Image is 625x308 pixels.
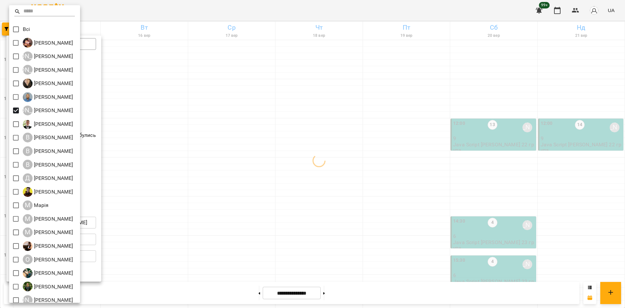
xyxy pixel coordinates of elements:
img: Р [23,282,33,291]
a: Н [PERSON_NAME] [23,241,73,251]
p: [PERSON_NAME] [33,93,73,101]
div: Ілля Петруша [23,38,73,48]
p: [PERSON_NAME] [33,174,73,182]
div: Альберт Волков [23,51,73,61]
div: Юрій Шпак [23,295,73,305]
div: Віталій Кадуха [23,160,73,169]
div: Роман Ованенко [23,282,73,291]
img: А [23,79,33,88]
div: [PERSON_NAME] [23,65,33,75]
a: Д [PERSON_NAME] [23,187,73,197]
div: Марія [23,200,49,210]
p: [PERSON_NAME] [33,228,73,236]
div: [PERSON_NAME] [23,106,33,115]
img: О [23,268,33,278]
div: [PERSON_NAME] [23,51,33,61]
a: А [PERSON_NAME] [23,79,73,88]
a: М [PERSON_NAME] [23,227,73,237]
div: М [23,214,33,224]
a: [PERSON_NAME] [PERSON_NAME] [23,65,73,75]
p: [PERSON_NAME] [33,188,73,196]
a: В [PERSON_NAME] [23,133,73,142]
img: І [23,38,33,48]
img: В [23,119,33,129]
img: А [23,92,33,102]
div: Аліна Москаленко [23,65,73,75]
p: Всі [23,25,30,33]
a: В [PERSON_NAME] [23,146,73,156]
p: [PERSON_NAME] [33,66,73,74]
p: [PERSON_NAME] [33,147,73,155]
a: О [PERSON_NAME] [23,268,73,278]
a: В [PERSON_NAME] [23,160,73,169]
p: [PERSON_NAME] [33,296,73,304]
div: [PERSON_NAME] [23,295,33,305]
p: [PERSON_NAME] [33,256,73,264]
p: Марія [33,201,49,209]
img: Н [23,241,33,251]
div: О [23,255,33,264]
a: [PERSON_NAME] [PERSON_NAME] [23,106,73,115]
p: [PERSON_NAME] [33,269,73,277]
a: О [PERSON_NAME] [23,255,73,264]
a: В [PERSON_NAME] [23,119,73,129]
p: [PERSON_NAME] [33,52,73,60]
div: В [23,146,33,156]
a: М [PERSON_NAME] [23,214,73,224]
div: Ольга Мизюк [23,268,73,278]
p: [PERSON_NAME] [33,80,73,87]
a: [PERSON_NAME] [PERSON_NAME] [23,295,73,305]
p: [PERSON_NAME] [33,120,73,128]
div: Денис Замрій [23,173,73,183]
div: М [23,227,33,237]
div: Антон Костюк [23,92,73,102]
div: М [23,200,33,210]
p: [PERSON_NAME] [33,283,73,291]
p: [PERSON_NAME] [33,215,73,223]
div: Анастасія Герус [23,79,73,88]
p: [PERSON_NAME] [33,107,73,114]
div: Д [23,173,33,183]
a: І [PERSON_NAME] [23,38,73,48]
a: [PERSON_NAME] [PERSON_NAME] [23,51,73,61]
a: А [PERSON_NAME] [23,92,73,102]
p: [PERSON_NAME] [33,161,73,169]
a: Д [PERSON_NAME] [23,173,73,183]
div: Оксана Кочанова [23,255,73,264]
p: [PERSON_NAME] [33,134,73,141]
a: М Марія [23,200,49,210]
a: Р [PERSON_NAME] [23,282,73,291]
p: [PERSON_NAME] [33,39,73,47]
div: В [23,133,33,142]
p: [PERSON_NAME] [33,242,73,250]
div: В [23,160,33,169]
img: Д [23,187,33,197]
div: Артем Кот [23,106,73,115]
div: Денис Пущало [23,187,73,197]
